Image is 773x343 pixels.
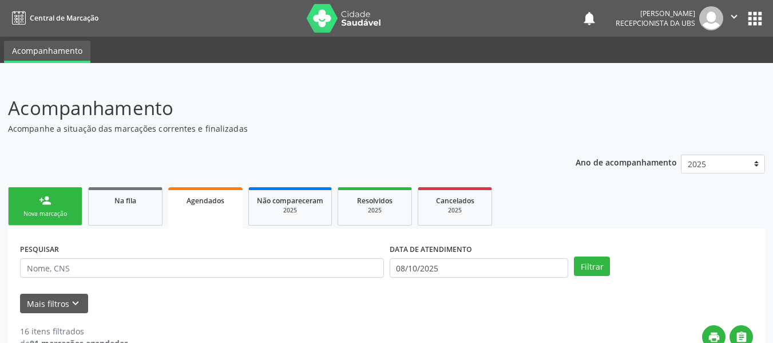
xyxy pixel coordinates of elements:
div: person_add [39,194,51,207]
div: 2025 [257,206,323,215]
button: Filtrar [574,257,610,276]
i: keyboard_arrow_down [69,297,82,310]
div: Nova marcação [17,210,74,218]
label: DATA DE ATENDIMENTO [390,241,472,258]
label: PESQUISAR [20,241,59,258]
span: Não compareceram [257,196,323,206]
button: Mais filtroskeyboard_arrow_down [20,294,88,314]
div: 2025 [426,206,483,215]
input: Nome, CNS [20,258,384,278]
span: Recepcionista da UBS [616,18,695,28]
a: Acompanhamento [4,41,90,63]
div: 16 itens filtrados [20,325,128,337]
p: Ano de acompanhamento [576,155,677,169]
span: Na fila [114,196,136,206]
div: 2025 [346,206,403,215]
img: img [699,6,723,30]
span: Cancelados [436,196,474,206]
a: Central de Marcação [8,9,98,27]
div: [PERSON_NAME] [616,9,695,18]
button: notifications [581,10,597,26]
span: Central de Marcação [30,13,98,23]
input: Selecione um intervalo [390,258,569,278]
button: apps [745,9,765,29]
i:  [728,10,740,23]
button:  [723,6,745,30]
p: Acompanhamento [8,94,538,123]
p: Acompanhe a situação das marcações correntes e finalizadas [8,123,538,135]
span: Agendados [187,196,224,206]
span: Resolvidos [357,196,393,206]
